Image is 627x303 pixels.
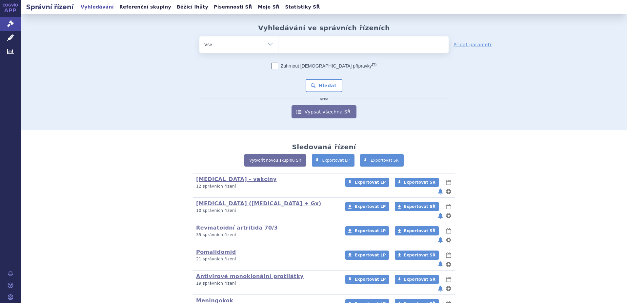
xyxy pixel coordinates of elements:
button: notifikace [437,260,444,268]
button: notifikace [437,236,444,244]
span: Exportovat LP [354,277,386,282]
span: Exportovat SŘ [404,229,435,233]
a: Exportovat SŘ [395,202,439,211]
span: Exportovat SŘ [371,158,399,163]
span: Exportovat LP [354,180,386,185]
button: nastavení [445,212,452,220]
a: Exportovat SŘ [395,251,439,260]
button: lhůty [445,203,452,211]
a: Exportovat LP [345,202,389,211]
a: Pomalidomid [196,249,236,255]
button: notifikace [437,212,444,220]
button: nastavení [445,285,452,293]
a: Antivirové monoklonální protilátky [196,273,304,279]
a: Exportovat LP [345,178,389,187]
button: lhůty [445,178,452,186]
h2: Vyhledávání ve správních řízeních [258,24,390,32]
a: Statistiky SŘ [283,3,322,11]
p: 21 správních řízení [196,256,337,262]
a: Exportovat SŘ [395,275,439,284]
a: [MEDICAL_DATA] - vakcíny [196,176,277,182]
p: 10 správních řízení [196,208,337,213]
h2: Sledovaná řízení [292,143,356,151]
a: Běžící lhůty [175,3,210,11]
button: lhůty [445,275,452,283]
p: 35 správních řízení [196,232,337,238]
a: Písemnosti SŘ [212,3,254,11]
a: Referenční skupiny [117,3,173,11]
a: Exportovat LP [312,154,355,167]
a: Exportovat SŘ [395,226,439,235]
button: notifikace [437,285,444,293]
button: lhůty [445,251,452,259]
a: Exportovat LP [345,275,389,284]
a: Vyhledávání [79,3,116,11]
span: Exportovat LP [322,158,350,163]
i: nebo [317,97,332,101]
a: Přidat parametr [454,41,492,48]
span: Exportovat LP [354,229,386,233]
p: 19 správních řízení [196,281,337,286]
a: [MEDICAL_DATA] ([MEDICAL_DATA] + Gx) [196,200,321,207]
abbr: (?) [372,62,376,67]
button: Hledat [306,79,343,92]
a: Vypsat všechna SŘ [292,105,356,118]
button: nastavení [445,188,452,195]
span: Exportovat SŘ [404,253,435,257]
a: Exportovat SŘ [360,154,404,167]
a: Exportovat SŘ [395,178,439,187]
a: Exportovat LP [345,251,389,260]
p: 12 správních řízení [196,184,337,189]
button: nastavení [445,260,452,268]
button: lhůty [445,227,452,235]
button: nastavení [445,236,452,244]
span: Exportovat LP [354,253,386,257]
a: Vytvořit novou skupinu SŘ [244,154,306,167]
span: Exportovat SŘ [404,204,435,209]
h2: Správní řízení [21,2,79,11]
a: Revmatoidní artritida 70/3 [196,225,278,231]
a: Exportovat LP [345,226,389,235]
span: Exportovat LP [354,204,386,209]
span: Exportovat SŘ [404,180,435,185]
span: Exportovat SŘ [404,277,435,282]
button: notifikace [437,188,444,195]
label: Zahrnout [DEMOGRAPHIC_DATA] přípravky [272,63,376,69]
a: Moje SŘ [256,3,281,11]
